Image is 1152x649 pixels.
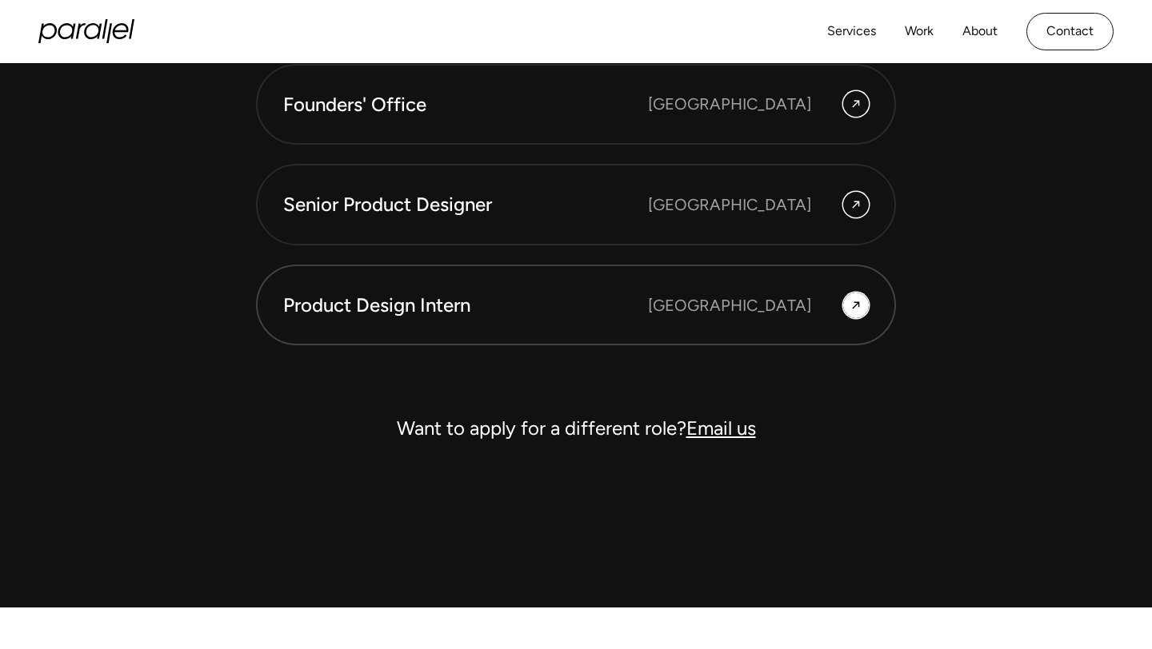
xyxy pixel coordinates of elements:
div: Want to apply for a different role? [256,409,896,448]
a: Founders' Office [GEOGRAPHIC_DATA] [256,64,896,145]
div: Product Design Intern [283,292,648,319]
div: Senior Product Designer [283,191,648,218]
a: Product Design Intern [GEOGRAPHIC_DATA] [256,265,896,346]
a: Email us [686,416,756,440]
a: Work [905,20,934,43]
a: home [38,19,134,43]
div: [GEOGRAPHIC_DATA] [648,293,811,317]
a: Services [827,20,876,43]
div: [GEOGRAPHIC_DATA] [648,193,811,217]
div: Founders' Office [283,91,648,118]
div: [GEOGRAPHIC_DATA] [648,92,811,116]
a: About [962,20,998,43]
a: Contact [1026,13,1114,50]
a: Senior Product Designer [GEOGRAPHIC_DATA] [256,164,896,245]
